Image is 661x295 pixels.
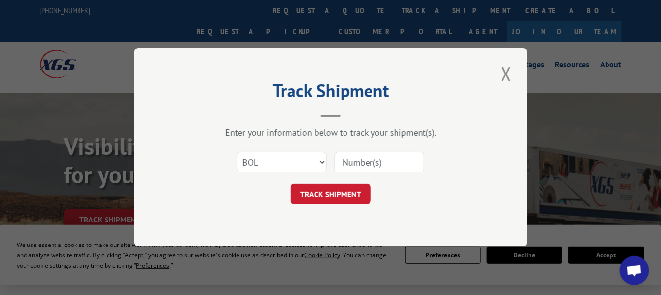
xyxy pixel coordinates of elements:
[291,184,371,205] button: TRACK SHIPMENT
[184,84,478,102] h2: Track Shipment
[184,127,478,139] div: Enter your information below to track your shipment(s).
[498,60,515,87] button: Close modal
[620,256,649,285] a: Open chat
[334,152,424,173] input: Number(s)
